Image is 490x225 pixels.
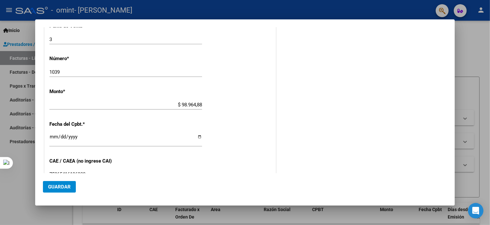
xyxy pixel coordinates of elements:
p: Monto [49,88,116,95]
p: Fecha del Cpbt. [49,121,116,128]
span: Guardar [48,184,71,190]
div: Open Intercom Messenger [468,203,484,219]
p: Número [49,55,116,62]
p: CAE / CAEA (no ingrese CAI) [49,157,116,165]
button: Guardar [43,181,76,193]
